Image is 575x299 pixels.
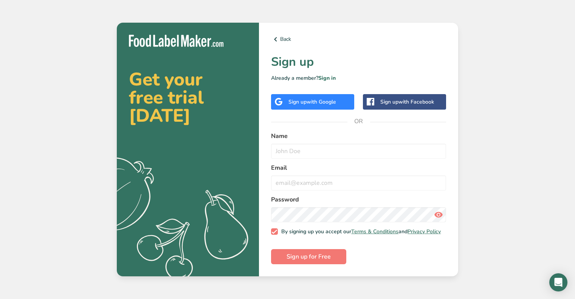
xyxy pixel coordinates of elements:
[380,98,434,106] div: Sign up
[271,195,446,204] label: Password
[271,175,446,191] input: email@example.com
[278,228,441,235] span: By signing up you accept our and
[129,35,223,47] img: Food Label Maker
[318,74,336,82] a: Sign in
[271,163,446,172] label: Email
[271,74,446,82] p: Already a member?
[347,110,370,133] span: OR
[307,98,336,105] span: with Google
[271,249,346,264] button: Sign up for Free
[271,53,446,71] h1: Sign up
[287,252,331,261] span: Sign up for Free
[351,228,398,235] a: Terms & Conditions
[549,273,567,291] div: Open Intercom Messenger
[129,70,247,125] h2: Get your free trial [DATE]
[271,132,446,141] label: Name
[271,35,446,44] a: Back
[398,98,434,105] span: with Facebook
[271,144,446,159] input: John Doe
[288,98,336,106] div: Sign up
[408,228,441,235] a: Privacy Policy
